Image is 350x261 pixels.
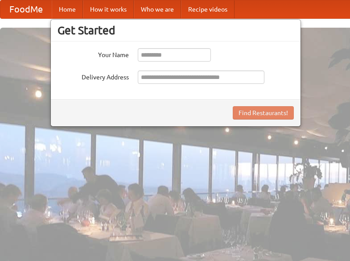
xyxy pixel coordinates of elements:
[52,0,83,18] a: Home
[58,48,129,59] label: Your Name
[58,70,129,82] label: Delivery Address
[134,0,181,18] a: Who we are
[83,0,134,18] a: How it works
[0,0,52,18] a: FoodMe
[58,24,294,37] h3: Get Started
[233,106,294,120] button: Find Restaurants!
[181,0,235,18] a: Recipe videos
